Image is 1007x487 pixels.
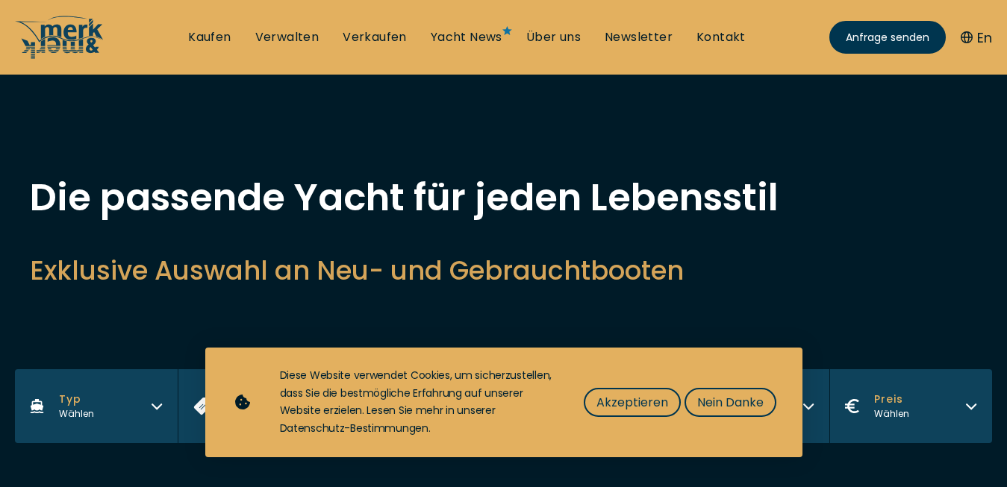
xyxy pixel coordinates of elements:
span: Typ [59,392,94,407]
a: Yacht News [431,29,502,45]
a: Datenschutz-Bestimmungen [280,421,428,436]
span: Akzeptieren [596,393,668,412]
a: Über uns [526,29,581,45]
a: Kaufen [188,29,231,45]
a: Newsletter [605,29,673,45]
h2: Exklusive Auswahl an Neu- und Gebrauchtbooten [30,252,977,289]
button: BrandWählen [178,369,340,443]
a: Verwalten [255,29,319,45]
div: Wählen [874,407,909,421]
button: PreisWählen [829,369,992,443]
button: En [961,28,992,48]
a: Verkaufen [343,29,407,45]
a: Kontakt [696,29,746,45]
span: Anfrage senden [846,30,929,45]
h1: Die passende Yacht für jeden Lebensstil [30,179,977,216]
a: Anfrage senden [829,21,946,54]
div: Diese Website verwendet Cookies, um sicherzustellen, dass Sie die bestmögliche Erfahrung auf unse... [280,367,554,438]
button: Nein Danke [685,388,776,417]
span: Preis [874,392,909,407]
button: Akzeptieren [584,388,681,417]
span: Nein Danke [697,393,764,412]
div: Wählen [59,407,94,421]
button: TypWählen [15,369,178,443]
